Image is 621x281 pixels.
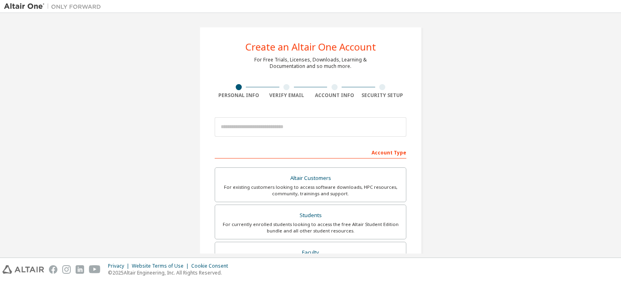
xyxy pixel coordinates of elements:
div: Faculty [220,247,401,258]
div: Website Terms of Use [132,263,191,269]
div: Altair Customers [220,173,401,184]
img: linkedin.svg [76,265,84,274]
div: Privacy [108,263,132,269]
div: Account Info [310,92,359,99]
img: facebook.svg [49,265,57,274]
div: Students [220,210,401,221]
img: Altair One [4,2,105,11]
div: Personal Info [215,92,263,99]
div: For currently enrolled students looking to access the free Altair Student Edition bundle and all ... [220,221,401,234]
p: © 2025 Altair Engineering, Inc. All Rights Reserved. [108,269,233,276]
img: altair_logo.svg [2,265,44,274]
div: Cookie Consent [191,263,233,269]
img: youtube.svg [89,265,101,274]
div: Security Setup [359,92,407,99]
div: Create an Altair One Account [245,42,376,52]
div: For Free Trials, Licenses, Downloads, Learning & Documentation and so much more. [254,57,367,70]
div: Account Type [215,146,406,158]
div: For existing customers looking to access software downloads, HPC resources, community, trainings ... [220,184,401,197]
img: instagram.svg [62,265,71,274]
div: Verify Email [263,92,311,99]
